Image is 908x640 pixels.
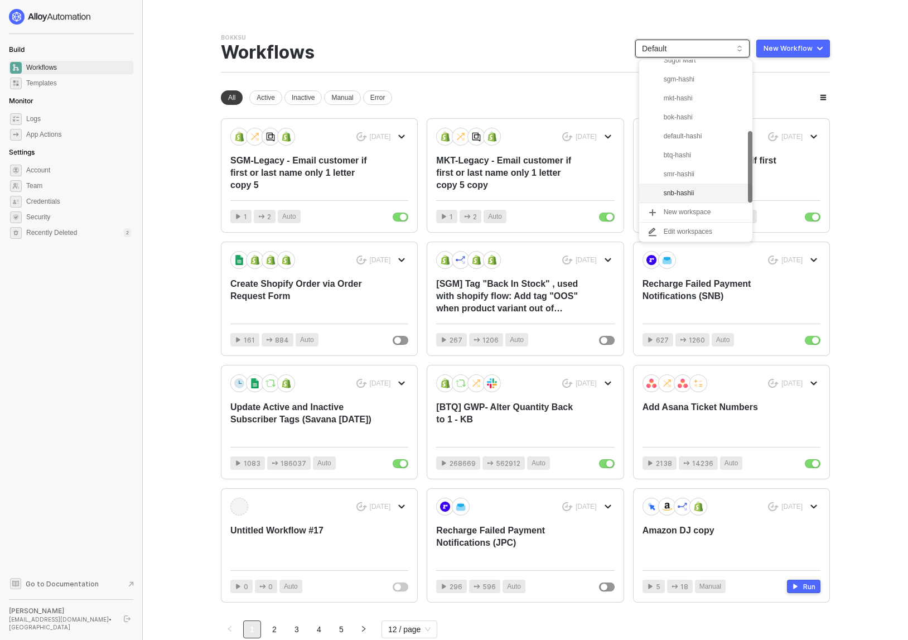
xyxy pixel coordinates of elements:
span: 2 [473,211,477,222]
div: [DATE] [370,502,391,512]
div: Sugoi Mart [664,54,746,67]
img: icon [440,255,450,265]
div: App Actions [26,130,61,139]
span: 2138 [656,458,672,469]
div: Page Size [381,620,437,638]
span: Go to Documentation [26,579,99,589]
span: Templates [26,76,131,90]
div: [DATE] [576,256,597,265]
img: icon [646,255,656,265]
a: logo [9,9,133,25]
img: icon [662,503,672,511]
div: Add Asana Ticket Numbers [643,401,785,438]
span: settings [10,227,22,239]
img: icon [234,132,244,142]
div: [BTQ] GWP- Alter Quantity Back to 1 - KB [436,401,578,438]
span: documentation [10,578,21,589]
img: icon [265,132,276,142]
a: Knowledge Base [9,577,134,590]
div: [DATE] [576,132,597,142]
span: 186037 [281,458,306,469]
div: Update Active and Inactive Subscriber Tags (Savana [DATE]) [230,401,373,438]
span: Manual [699,581,721,592]
span: credentials [10,196,22,208]
div: [DATE] [576,502,597,512]
span: Recently Deleted [26,228,77,238]
span: 1 [244,211,247,222]
div: [DATE] [781,132,803,142]
span: marketplace [10,78,22,89]
span: right [360,625,367,632]
span: icon-app-actions [272,460,278,466]
span: Auto [510,335,524,345]
span: icon-arrow-down [810,380,817,387]
li: Next Page [355,620,373,638]
img: icon [646,502,656,511]
img: icon [250,255,260,265]
div: [DATE] [370,379,391,388]
span: 562912 [496,458,520,469]
div: snb-hashii [664,186,746,200]
span: Auto [284,581,298,592]
span: left [226,625,233,632]
span: 1260 [689,335,705,345]
span: icon-success-page [768,256,779,265]
span: icon-app-actions [474,583,480,590]
span: icon-arrow-down [605,503,611,510]
img: icon [678,502,688,512]
span: icon-arrow-down [398,257,405,263]
div: [SGM] Tag "Back In Stock" , used with shopify flow: Add tag "OOS" when product variant out of stock [436,278,578,315]
div: bok-hashi [639,108,752,127]
span: Auto [532,458,545,469]
span: document-arrow [125,579,137,590]
img: icon [281,255,291,265]
div: Recharge Failed Payment Notifications (SNB) [643,278,785,315]
div: default-hashi [639,127,752,146]
span: 1 [450,211,453,222]
span: icon-app-actions [464,213,471,220]
div: MKT-Legacy - Email customer if first or last name only 1 letter copy 5 copy [436,155,578,191]
span: 0 [268,581,273,592]
div: All [221,90,243,105]
div: sgm-hashi [639,70,752,89]
div: Edit workspaces [664,227,712,237]
img: icon [471,378,481,388]
span: icon-success-page [356,502,367,512]
span: Default [642,40,743,57]
span: 1206 [482,335,499,345]
button: left [221,620,239,638]
div: [DATE] [781,379,803,388]
span: icon-success-page [356,132,367,142]
span: 161 [244,335,255,345]
a: 4 [311,621,327,638]
span: icon-app-actions [487,460,494,466]
img: logo [9,9,91,25]
div: [EMAIL_ADDRESS][DOMAIN_NAME] • [GEOGRAPHIC_DATA] [9,615,114,631]
span: icon-arrow-down [398,380,405,387]
span: Auto [507,581,521,592]
div: Amazon DJ copy [643,524,785,561]
span: icon-app-actions [683,460,690,466]
div: Error [363,90,393,105]
img: icon [440,378,450,388]
li: 3 [288,620,306,638]
span: icon-success-page [562,502,573,512]
span: Auto [716,335,730,345]
div: Workflows [221,42,315,63]
span: Build [9,45,25,54]
button: New Workflow [756,40,830,57]
div: mkt-hashi [639,89,752,108]
div: New workspace [664,207,711,218]
div: Active [249,90,282,105]
img: icon [281,378,291,388]
div: 2 [124,228,131,237]
a: 5 [333,621,350,638]
span: Settings [9,148,35,156]
span: icon-success-page [356,256,367,265]
span: Auto [282,211,296,222]
span: 14236 [692,458,713,469]
span: 268669 [450,458,476,469]
span: icon-arrow-down [810,257,817,263]
span: icon-success-page [768,502,779,512]
span: 296 [450,581,462,592]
